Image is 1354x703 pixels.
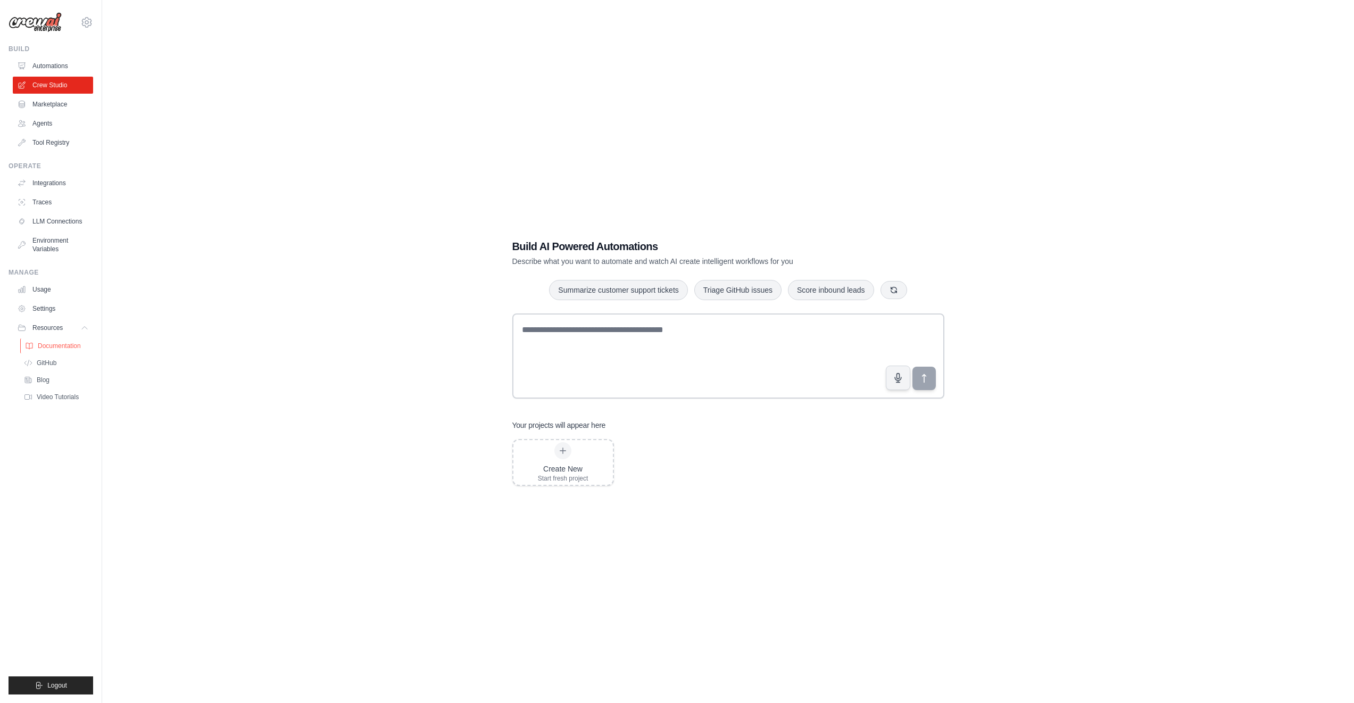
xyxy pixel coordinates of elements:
[880,281,907,299] button: Get new suggestions
[9,268,93,277] div: Manage
[512,239,870,254] h1: Build AI Powered Automations
[13,134,93,151] a: Tool Registry
[1301,652,1354,703] iframe: Chat Widget
[512,256,870,267] p: Describe what you want to automate and watch AI create intelligent workflows for you
[19,373,93,387] a: Blog
[549,280,687,300] button: Summarize customer support tickets
[886,366,910,390] button: Click to speak your automation idea
[13,115,93,132] a: Agents
[47,681,67,690] span: Logout
[32,324,63,332] span: Resources
[538,474,588,483] div: Start fresh project
[13,281,93,298] a: Usage
[13,213,93,230] a: LLM Connections
[512,420,606,431] h3: Your projects will appear here
[13,57,93,75] a: Automations
[37,376,49,384] span: Blog
[9,12,62,32] img: Logo
[13,232,93,258] a: Environment Variables
[13,319,93,336] button: Resources
[13,77,93,94] a: Crew Studio
[9,162,93,170] div: Operate
[13,175,93,192] a: Integrations
[13,300,93,317] a: Settings
[13,194,93,211] a: Traces
[20,338,94,353] a: Documentation
[9,45,93,53] div: Build
[38,342,81,350] span: Documentation
[9,676,93,694] button: Logout
[37,359,56,367] span: GitHub
[538,464,588,474] div: Create New
[694,280,782,300] button: Triage GitHub issues
[19,390,93,404] a: Video Tutorials
[1301,652,1354,703] div: Chat-Widget
[19,355,93,370] a: GitHub
[788,280,874,300] button: Score inbound leads
[37,393,79,401] span: Video Tutorials
[13,96,93,113] a: Marketplace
